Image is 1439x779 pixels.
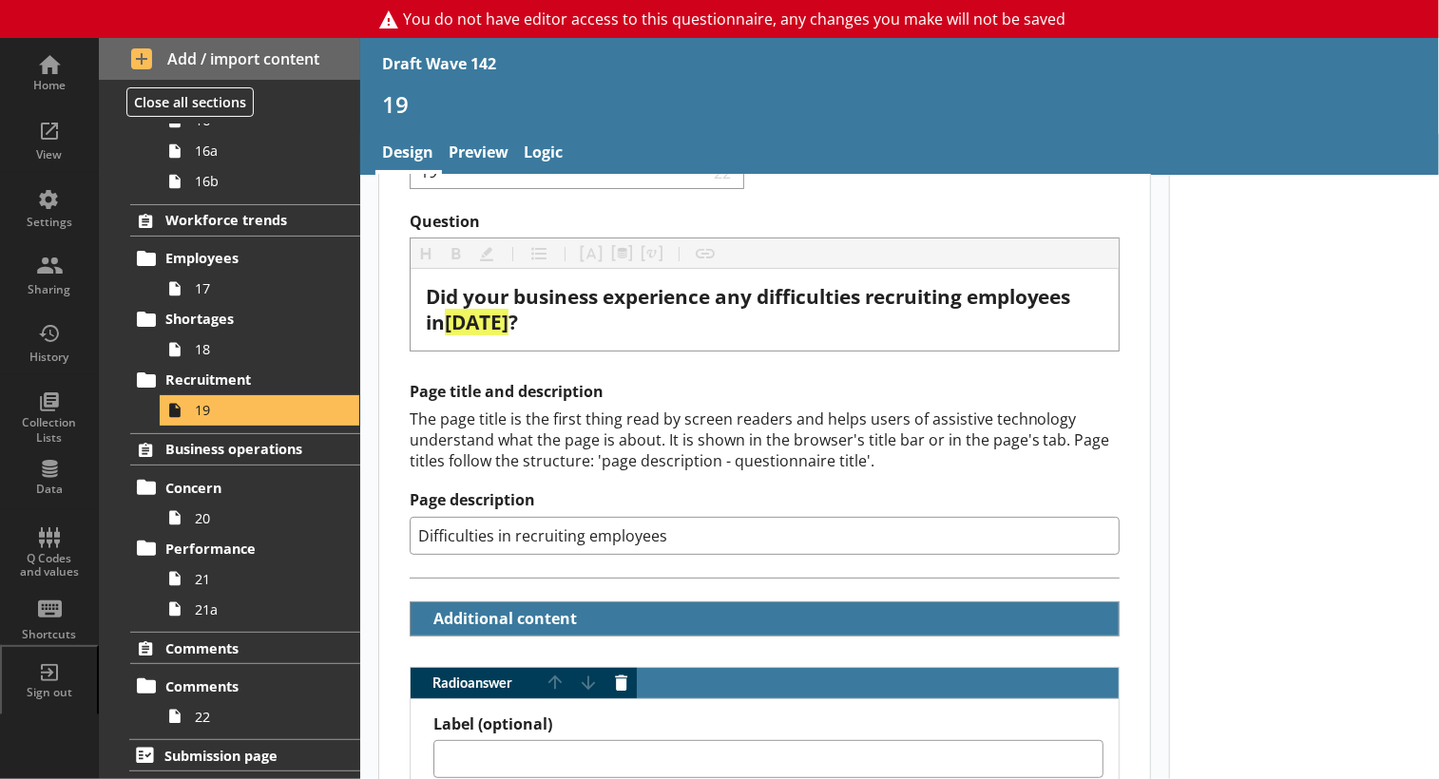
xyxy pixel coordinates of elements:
[383,53,497,74] div: Draft Wave 142
[195,600,335,618] span: 21a
[195,570,335,588] span: 21
[160,136,359,166] a: 16a
[195,340,335,358] span: 18
[418,602,581,636] button: Additional content
[130,243,359,274] a: Employees
[375,134,442,175] a: Design
[160,274,359,304] a: 17
[508,309,518,335] span: ?
[139,671,360,731] li: Comments22
[16,282,83,297] div: Sharing
[160,701,359,731] a: 22
[16,685,83,700] div: Sign out
[99,632,360,731] li: CommentsComments22
[129,739,360,771] a: Submission page
[131,48,328,69] span: Add / import content
[709,162,736,180] span: 22
[195,142,335,160] span: 16a
[130,433,359,465] a: Business operations
[139,243,360,304] li: Employees17
[195,708,335,726] span: 22
[130,533,359,563] a: Performance
[130,472,359,503] a: Concern
[130,632,359,664] a: Comments
[130,304,359,334] a: Shortages
[165,370,327,389] span: Recruitment
[195,401,335,419] span: 19
[165,249,327,267] span: Employees
[139,533,360,624] li: Performance2121a
[195,172,335,190] span: 16b
[433,714,1103,734] label: Label (optional)
[410,490,1120,510] label: Page description
[165,440,327,458] span: Business operations
[16,482,83,497] div: Data
[126,87,254,117] button: Close all sections
[383,89,1417,119] h1: 19
[139,75,360,197] li: Export/Import1616a16b
[130,671,359,701] a: Comments
[165,677,327,695] span: Comments
[165,479,327,497] span: Concern
[16,552,83,579] div: Q Codes and values
[165,639,327,657] span: Comments
[130,365,359,395] a: Recruitment
[606,668,637,698] button: Delete answer
[410,382,1120,402] h2: Page title and description
[16,215,83,230] div: Settings
[195,509,335,527] span: 20
[411,676,540,690] span: Radio answer
[99,433,360,624] li: Business operationsConcern20Performance2121a
[160,395,359,426] a: 19
[165,211,327,229] span: Workforce trends
[139,472,360,533] li: Concern20
[139,365,360,426] li: Recruitment19
[160,563,359,594] a: 21
[16,415,83,445] div: Collection Lists
[410,212,1120,232] label: Question
[16,147,83,162] div: View
[99,38,360,80] button: Add / import content
[165,540,327,558] span: Performance
[442,134,517,175] a: Preview
[160,503,359,533] a: 20
[16,627,83,642] div: Shortcuts
[410,408,1120,471] div: The page title is the first thing read by screen readers and helps users of assistive technology ...
[426,284,1103,335] div: Question
[160,334,359,365] a: 18
[160,594,359,624] a: 21a
[195,279,335,297] span: 17
[164,747,327,765] span: Submission page
[517,134,571,175] a: Logic
[426,283,1076,335] span: Did your business experience any difficulties recruiting employees in
[165,310,327,328] span: Shortages
[16,350,83,365] div: History
[445,309,508,335] span: [DATE]
[99,204,360,426] li: Workforce trendsEmployees17Shortages18Recruitment19
[16,78,83,93] div: Home
[130,204,359,237] a: Workforce trends
[139,304,360,365] li: Shortages18
[160,166,359,197] a: 16b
